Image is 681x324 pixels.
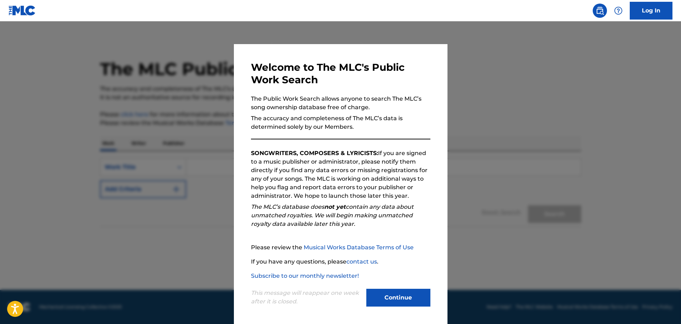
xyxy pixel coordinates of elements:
a: contact us [346,258,377,265]
p: The accuracy and completeness of The MLC’s data is determined solely by our Members. [251,114,430,131]
iframe: Chat Widget [645,290,681,324]
img: help [614,6,623,15]
button: Continue [366,289,430,307]
h3: Welcome to The MLC's Public Work Search [251,61,430,86]
img: search [596,6,604,15]
p: The Public Work Search allows anyone to search The MLC’s song ownership database free of charge. [251,95,430,112]
p: If you are signed to a music publisher or administrator, please notify them directly if you find ... [251,149,430,200]
p: This message will reappear one week after it is closed. [251,289,362,306]
p: Please review the [251,243,430,252]
strong: not yet [324,203,346,210]
a: Public Search [593,4,607,18]
a: Log In [630,2,672,20]
p: If you have any questions, please . [251,257,430,266]
img: MLC Logo [9,5,36,16]
a: Musical Works Database Terms of Use [304,244,414,251]
em: The MLC’s database does contain any data about unmatched royalties. We will begin making unmatche... [251,203,414,227]
div: Help [611,4,625,18]
a: Subscribe to our monthly newsletter! [251,272,359,279]
strong: SONGWRITERS, COMPOSERS & LYRICISTS: [251,150,378,156]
